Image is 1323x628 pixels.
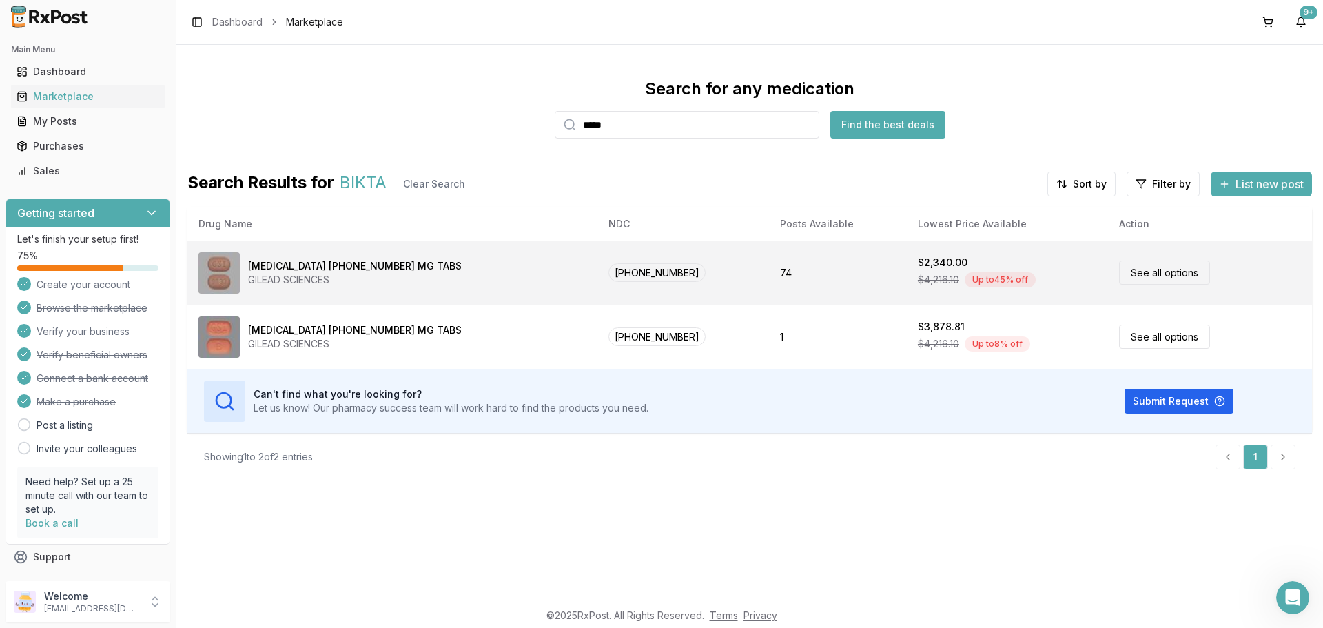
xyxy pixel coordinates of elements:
a: Sales [11,159,165,183]
div: My Posts [17,114,159,128]
nav: pagination [1216,445,1295,469]
span: Browse the marketplace [37,301,147,315]
span: BIKTA [340,172,387,196]
span: [PHONE_NUMBER] [608,327,706,346]
a: See all options [1119,325,1210,349]
img: RxPost Logo [6,6,94,28]
th: Action [1108,207,1312,241]
span: Verify beneficial owners [37,348,147,362]
a: Marketplace [11,84,165,109]
div: Up to 45 % off [965,272,1036,287]
span: Marketplace [286,15,343,29]
span: Filter by [1152,177,1191,191]
button: Sort by [1047,172,1116,196]
td: 1 [769,305,907,369]
th: Drug Name [187,207,597,241]
p: Need help? Set up a 25 minute call with our team to set up. [25,475,150,516]
div: $3,878.81 [918,320,965,334]
p: Let's finish your setup first! [17,232,158,246]
a: See all options [1119,261,1210,285]
button: Marketplace [6,85,170,108]
a: Post a listing [37,418,93,432]
button: Feedback [6,569,170,594]
button: Dashboard [6,61,170,83]
span: Sort by [1073,177,1107,191]
div: Search for any medication [645,78,854,100]
div: Dashboard [17,65,159,79]
a: My Posts [11,109,165,134]
th: Posts Available [769,207,907,241]
img: User avatar [14,591,36,613]
button: Sales [6,160,170,182]
a: Book a call [25,517,79,529]
span: Make a purchase [37,395,116,409]
span: [PHONE_NUMBER] [608,263,706,282]
h3: Can't find what you're looking for? [254,387,648,401]
a: Purchases [11,134,165,159]
button: List new post [1211,172,1312,196]
button: Clear Search [392,172,476,196]
div: [MEDICAL_DATA] [PHONE_NUMBER] MG TABS [248,323,462,337]
div: $2,340.00 [918,256,967,270]
span: Connect a bank account [37,372,148,385]
button: 9+ [1290,11,1312,33]
a: 1 [1243,445,1268,469]
img: Biktarvy 50-200-25 MG TABS [198,252,240,294]
div: Showing 1 to 2 of 2 entries [204,450,313,464]
a: Dashboard [212,15,263,29]
td: 74 [769,241,907,305]
button: Filter by [1127,172,1200,196]
h3: Getting started [17,205,94,221]
div: Sales [17,164,159,178]
div: Marketplace [17,90,159,103]
img: Biktarvy 30-120-15 MG TABS [198,316,240,358]
button: Submit Request [1125,389,1233,414]
span: 75 % [17,249,38,263]
th: Lowest Price Available [907,207,1108,241]
a: Terms [710,609,738,621]
div: GILEAD SCIENCES [248,337,462,351]
p: Let us know! Our pharmacy success team will work hard to find the products you need. [254,401,648,415]
div: GILEAD SCIENCES [248,273,462,287]
a: Invite your colleagues [37,442,137,456]
h2: Main Menu [11,44,165,55]
a: Dashboard [11,59,165,84]
th: NDC [597,207,769,241]
div: [MEDICAL_DATA] [PHONE_NUMBER] MG TABS [248,259,462,273]
iframe: Intercom live chat [1276,581,1309,614]
span: Feedback [33,575,80,589]
span: Search Results for [187,172,334,196]
button: My Posts [6,110,170,132]
a: List new post [1211,179,1312,192]
span: Verify your business [37,325,130,338]
nav: breadcrumb [212,15,343,29]
div: Up to 8 % off [965,336,1030,352]
p: [EMAIL_ADDRESS][DOMAIN_NAME] [44,603,140,614]
span: $4,216.10 [918,273,959,287]
button: Find the best deals [830,111,945,139]
span: List new post [1235,176,1304,192]
button: Purchases [6,135,170,157]
div: 9+ [1300,6,1317,19]
div: Purchases [17,139,159,153]
span: $4,216.10 [918,337,959,351]
a: Privacy [743,609,777,621]
p: Welcome [44,589,140,603]
button: Support [6,545,170,569]
span: Create your account [37,278,130,292]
